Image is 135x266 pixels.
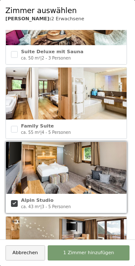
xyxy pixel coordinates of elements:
[63,250,114,256] span: 1 Zimmer hinzufügen
[21,56,40,60] span: ca. 50 m²
[21,130,40,135] span: ca. 55 m²
[42,204,71,209] span: 3 - 5 Personen
[40,204,42,209] span: |
[5,245,45,261] button: Abbrechen
[6,68,127,119] img: Family Suite
[21,204,40,209] span: ca. 43 m²
[5,16,51,22] b: [PERSON_NAME]:
[40,130,42,135] span: |
[6,142,127,194] img: Alpin Studio
[42,56,71,60] span: 2 - 3 Personen
[21,198,54,203] span: Alpin Studio
[40,56,42,60] span: |
[51,16,84,22] span: 2 Erwachsene
[48,245,130,261] button: 1 Zimmer hinzufügen
[21,123,54,129] span: Family Suite
[21,49,84,54] span: Suite Deluxe mit Sauna
[13,250,38,256] span: Abbrechen
[5,5,130,16] div: Zimmer auswählen
[42,130,71,135] span: 4 - 5 Personen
